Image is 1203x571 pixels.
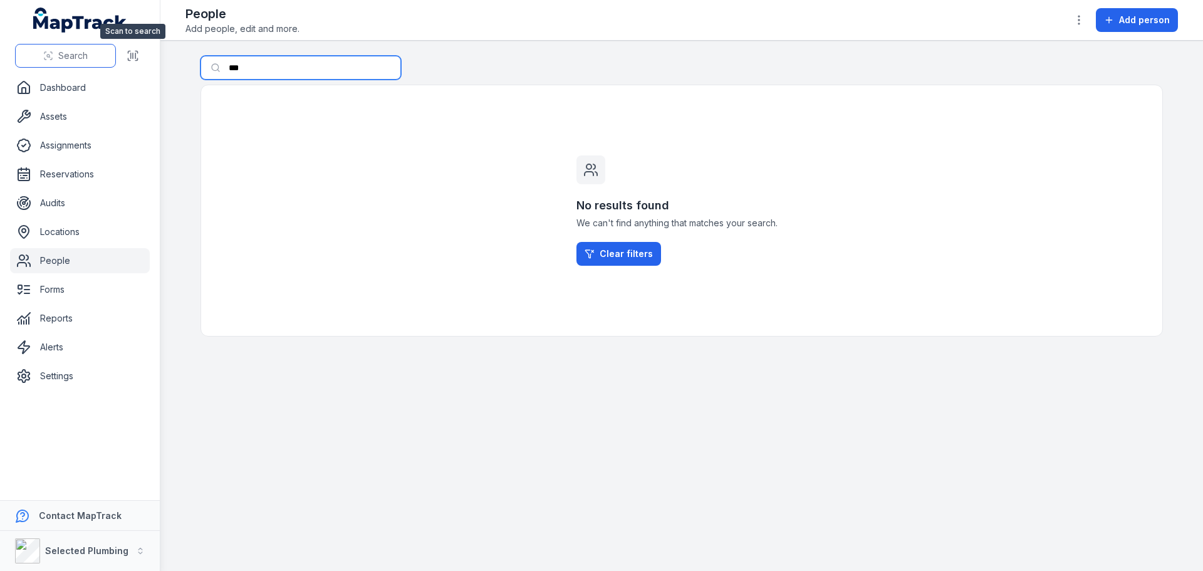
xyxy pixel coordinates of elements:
a: Alerts [10,335,150,360]
a: Reservations [10,162,150,187]
a: Settings [10,364,150,389]
span: We can't find anything that matches your search. [576,217,787,229]
span: Scan to search [100,24,165,39]
strong: Selected Plumbing [45,545,128,556]
button: Add person [1096,8,1178,32]
a: Clear filters [576,242,661,266]
a: Dashboard [10,75,150,100]
h3: No results found [576,197,787,214]
a: Reports [10,306,150,331]
h2: People [185,5,299,23]
a: MapTrack [33,8,127,33]
a: Forms [10,277,150,302]
button: Search [15,44,116,68]
strong: Contact MapTrack [39,510,122,521]
a: Audits [10,191,150,216]
a: Locations [10,219,150,244]
span: Add people, edit and more. [185,23,299,35]
a: Assignments [10,133,150,158]
a: People [10,248,150,273]
a: Assets [10,104,150,129]
span: Search [58,50,88,62]
span: Add person [1119,14,1170,26]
